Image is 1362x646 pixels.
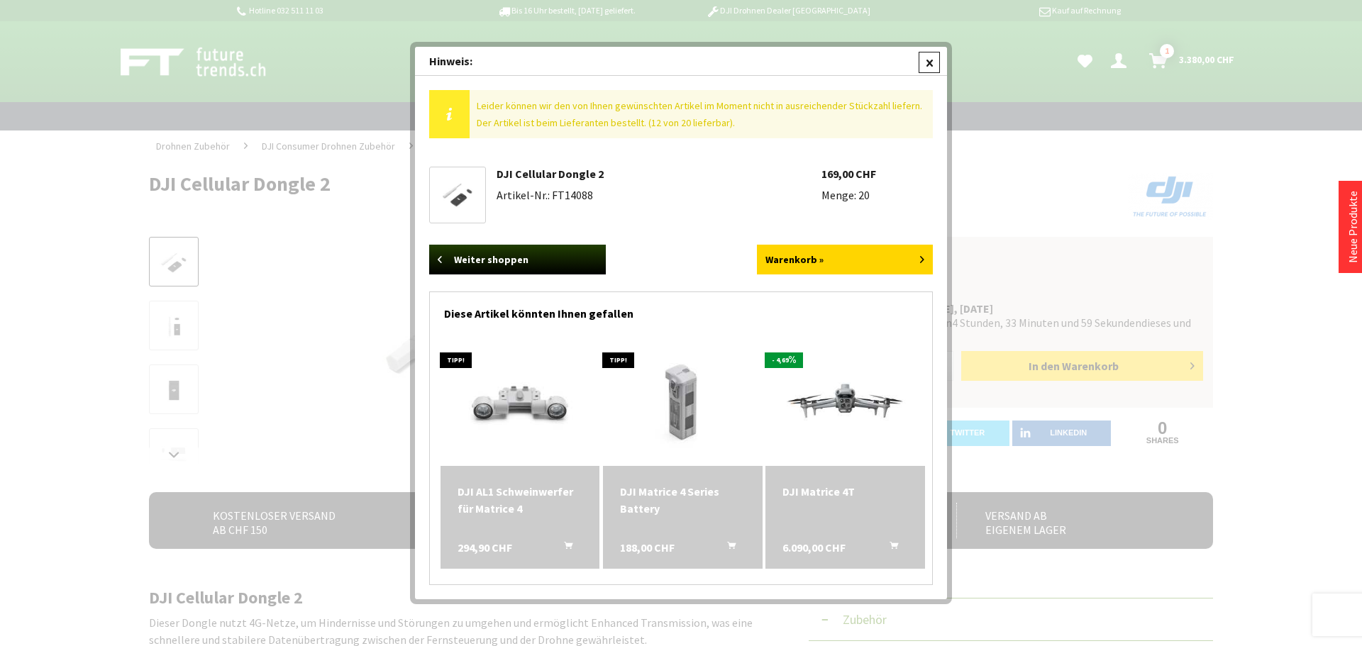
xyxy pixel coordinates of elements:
a: DJI Matrice 4 Series Battery 188,00 CHF In den Warenkorb [620,483,746,517]
li: Menge: 20 [821,188,934,202]
div: Leider können wir den von Ihnen gewünschten Artikel im Moment nicht in ausreichender Stückzahl li... [470,90,933,138]
div: DJI AL1 Schweinwerfer für Matrice 4 [458,483,583,517]
a: Weiter shoppen [429,245,606,274]
a: DJI Cellular Dongle 2 [433,171,482,219]
img: DJI Cellular Dongle 2 [433,179,482,211]
img: DJI Matrice 4 Series Battery [603,349,763,455]
span: 188,00 CHF [620,539,675,556]
a: Neue Produkte [1346,191,1360,263]
a: DJI Matrice 4T 6.090,00 CHF In den Warenkorb [782,483,908,500]
div: DJI Matrice 4 Series Battery [620,483,746,517]
button: In den Warenkorb [710,539,744,557]
button: In den Warenkorb [873,539,907,557]
button: In den Warenkorb [547,539,581,557]
li: Artikel-Nr.: FT14088 [497,188,821,202]
div: Diese Artikel könnten Ihnen gefallen [444,292,918,328]
a: Warenkorb » [757,245,934,274]
div: Hinweis: [415,47,947,76]
span: 294,90 CHF [458,539,512,556]
div: DJI Matrice 4T [782,483,908,500]
a: DJI AL1 Schweinwerfer für Matrice 4 294,90 CHF In den Warenkorb [458,483,583,517]
li: 169,00 CHF [821,167,934,181]
span: 6.090,00 CHF [782,539,846,556]
img: DJI AL1 Schweinwerfer für Matrice 4 [441,349,600,455]
img: DJI Matrice 4T [765,357,925,447]
a: DJI Cellular Dongle 2 [497,167,604,181]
